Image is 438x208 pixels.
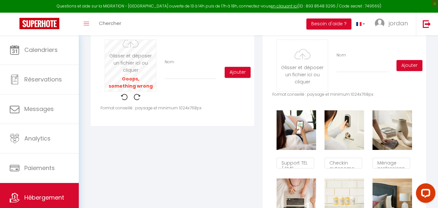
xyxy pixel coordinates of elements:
[94,13,126,35] a: Chercher
[24,134,51,142] span: Analytics
[24,164,55,172] span: Paiements
[411,181,438,208] iframe: LiveChat chat widget
[397,60,422,71] button: Ajouter
[272,92,416,98] p: Format conseillé : paysage et minimum 1024x768px
[134,94,140,100] img: rotate-right
[370,13,416,35] a: ... jordan
[99,20,121,27] span: Chercher
[225,67,251,78] button: Ajouter
[121,94,127,100] img: rotate-left
[389,19,408,27] span: jordan
[24,193,64,202] span: Hébergement
[24,46,58,54] span: Calendriers
[24,75,62,83] span: Réservations
[271,3,298,9] a: en cliquant ici
[375,18,385,28] img: ...
[306,18,351,30] button: Besoin d'aide ?
[423,20,431,28] img: logout
[337,52,346,58] label: Nom
[19,18,59,29] img: Super Booking
[101,105,244,111] p: Format conseillé : paysage et minimum 1024x768px
[24,105,54,113] span: Messages
[165,59,174,65] label: Nom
